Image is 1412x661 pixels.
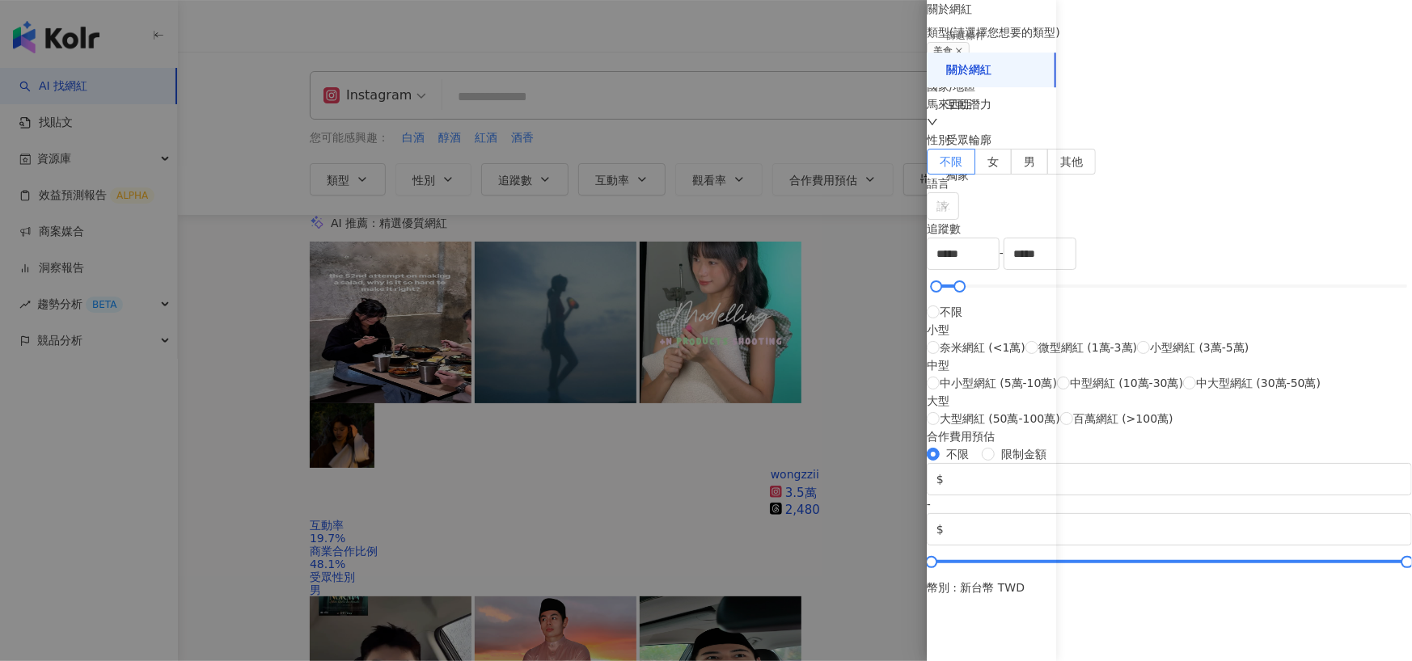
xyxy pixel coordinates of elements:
[927,220,1412,238] div: 追蹤數
[927,356,1321,374] div: 中型
[927,175,1412,192] div: 語言
[1073,410,1173,427] span: 百萬網紅 (>100萬)
[927,321,1321,339] div: 小型
[927,23,1412,41] div: 類型 ( 請選擇您想要的類型 )
[946,62,991,78] div: 關於網紅
[946,29,985,43] div: 篩選條件
[927,392,1321,410] div: 大型
[1196,374,1321,392] span: 中大型網紅 (30萬-50萬)
[940,155,962,168] span: 不限
[927,131,1412,149] div: 性別
[946,133,991,149] div: 受眾輪廓
[946,97,991,113] div: 互動潛力
[1070,374,1183,392] span: 中型網紅 (10萬-30萬)
[1060,155,1083,168] span: 其他
[927,78,1412,95] div: 國家/地區
[927,95,1412,113] div: 馬來西亞
[1150,339,1249,356] span: 小型網紅 (3萬-5萬)
[927,579,1412,596] div: 幣別 : 新台幣 TWD
[1038,339,1137,356] span: 微型網紅 (1萬-3萬)
[946,168,969,184] div: 獨家
[927,427,1412,445] div: 合作費用預估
